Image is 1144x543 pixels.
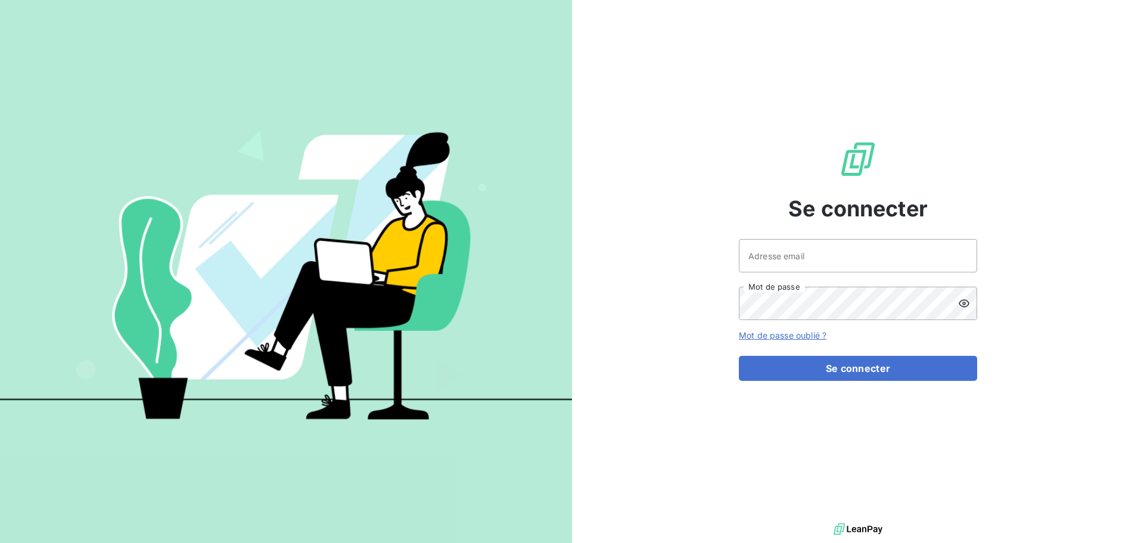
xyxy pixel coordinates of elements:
span: Se connecter [788,193,928,225]
img: Logo LeanPay [839,140,877,178]
a: Mot de passe oublié ? [739,330,826,340]
input: placeholder [739,239,977,272]
button: Se connecter [739,356,977,381]
img: logo [834,520,882,538]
